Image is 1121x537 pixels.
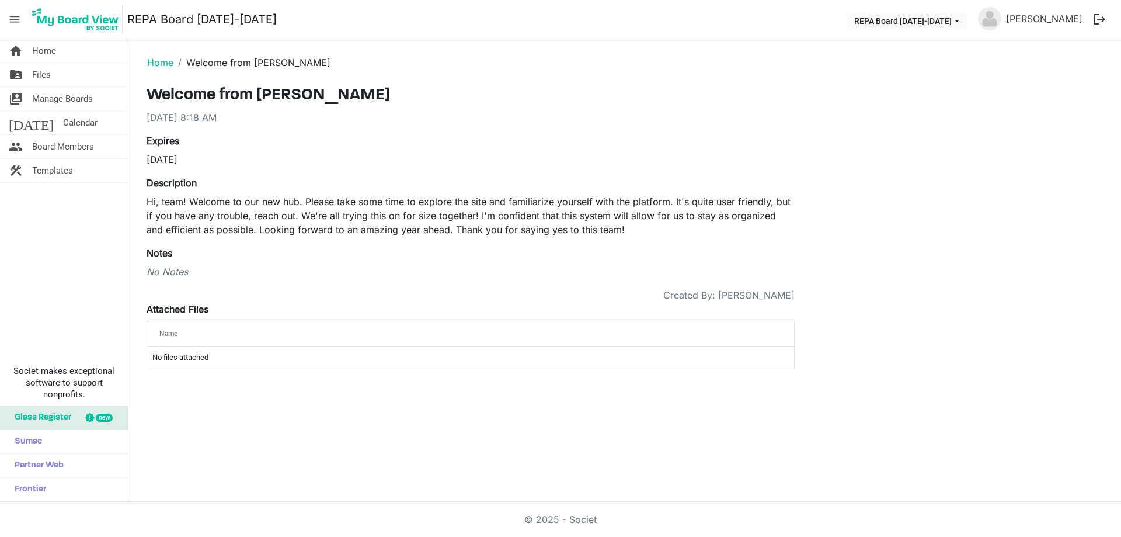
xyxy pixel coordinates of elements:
span: people [9,135,23,158]
span: Files [32,63,51,86]
td: No files attached [147,347,794,369]
a: [PERSON_NAME] [1001,7,1087,30]
span: menu [4,8,26,30]
label: Notes [147,246,172,260]
button: REPA Board 2025-2026 dropdownbutton [847,12,967,29]
div: new [96,414,113,422]
span: construction [9,159,23,182]
span: Name [159,330,177,338]
label: Description [147,176,197,190]
span: folder_shared [9,63,23,86]
span: Manage Boards [32,87,93,110]
label: Attached Files [147,302,208,316]
p: Hi, team! Welcome to our new hub. Please take some time to explore the site and familiarize yours... [147,195,795,237]
a: © 2025 - Societ [524,514,597,525]
a: REPA Board [DATE]-[DATE] [127,8,277,31]
span: switch_account [9,87,23,110]
h3: Welcome from [PERSON_NAME] [147,86,795,106]
label: Expires [147,134,179,148]
div: [DATE] 8:18 AM [147,110,795,124]
span: Home [32,39,56,63]
span: Sumac [9,430,42,453]
span: Created By: [PERSON_NAME] [663,288,795,302]
img: My Board View Logo [29,5,123,34]
img: no-profile-picture.svg [978,7,1001,30]
span: Societ makes exceptional software to support nonprofits. [5,365,123,400]
div: [DATE] [147,153,462,167]
li: Welcome from [PERSON_NAME] [173,56,330,70]
div: No Notes [147,265,795,279]
a: Home [147,57,173,68]
span: Calendar [63,111,98,134]
span: Partner Web [9,454,64,477]
button: logout [1087,7,1112,32]
span: home [9,39,23,63]
span: Board Members [32,135,94,158]
span: Frontier [9,478,46,501]
a: My Board View Logo [29,5,127,34]
span: [DATE] [9,111,54,134]
span: Glass Register [9,406,71,429]
span: Templates [32,159,73,182]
